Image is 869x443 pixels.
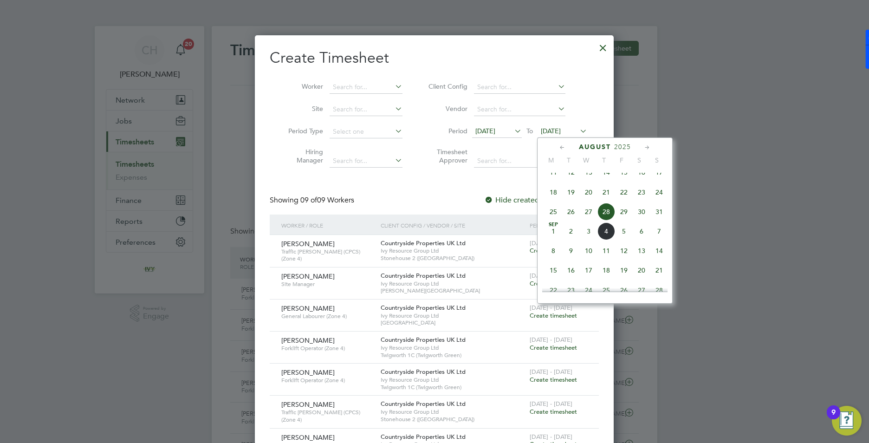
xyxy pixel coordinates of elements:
[614,143,631,151] span: 2025
[597,242,615,260] span: 11
[524,125,536,137] span: To
[381,312,525,319] span: Ivy Resource Group Ltd
[381,376,525,384] span: Ivy Resource Group Ltd
[281,272,335,280] span: [PERSON_NAME]
[650,222,668,240] span: 7
[530,280,577,287] span: Create timesheet
[530,376,577,384] span: Create timesheet
[562,222,580,240] span: 2
[330,81,402,94] input: Search for...
[426,148,467,164] label: Timesheet Approver
[633,242,650,260] span: 13
[580,242,597,260] span: 10
[381,433,466,441] span: Countryside Properties UK Ltd
[545,222,562,227] span: Sep
[530,400,572,408] span: [DATE] - [DATE]
[597,183,615,201] span: 21
[597,163,615,181] span: 14
[597,203,615,221] span: 28
[580,281,597,299] span: 24
[381,400,466,408] span: Countryside Properties UK Ltd
[474,103,565,116] input: Search for...
[633,163,650,181] span: 16
[615,242,633,260] span: 12
[300,195,317,205] span: 09 of
[530,368,572,376] span: [DATE] - [DATE]
[650,261,668,279] span: 21
[580,163,597,181] span: 13
[562,261,580,279] span: 16
[650,203,668,221] span: 31
[580,203,597,221] span: 27
[615,183,633,201] span: 22
[545,261,562,279] span: 15
[381,280,525,287] span: Ivy Resource Group Ltd
[579,143,611,151] span: August
[530,239,572,247] span: [DATE] - [DATE]
[281,400,335,409] span: [PERSON_NAME]
[281,127,323,135] label: Period Type
[615,222,633,240] span: 5
[281,104,323,113] label: Site
[381,319,525,326] span: [GEOGRAPHIC_DATA]
[281,336,335,345] span: [PERSON_NAME]
[381,344,525,352] span: Ivy Resource Group Ltd
[281,248,374,262] span: Traffic [PERSON_NAME] (CPCS) (Zone 4)
[281,148,323,164] label: Hiring Manager
[541,127,561,135] span: [DATE]
[530,336,572,344] span: [DATE] - [DATE]
[474,81,565,94] input: Search for...
[597,281,615,299] span: 25
[474,155,565,168] input: Search for...
[562,242,580,260] span: 9
[381,239,466,247] span: Countryside Properties UK Ltd
[613,156,630,164] span: F
[545,281,562,299] span: 22
[615,281,633,299] span: 26
[279,215,378,236] div: Worker / Role
[381,336,466,344] span: Countryside Properties UK Ltd
[530,312,577,319] span: Create timesheet
[630,156,648,164] span: S
[381,408,525,416] span: Ivy Resource Group Ltd
[562,281,580,299] span: 23
[530,272,572,280] span: [DATE] - [DATE]
[597,222,615,240] span: 4
[426,127,467,135] label: Period
[580,222,597,240] span: 3
[580,261,597,279] span: 17
[545,163,562,181] span: 11
[650,281,668,299] span: 28
[545,242,562,260] span: 8
[530,304,572,312] span: [DATE] - [DATE]
[650,242,668,260] span: 14
[530,247,577,254] span: Create timesheet
[330,103,402,116] input: Search for...
[615,203,633,221] span: 29
[484,195,578,205] label: Hide created timesheets
[530,433,572,441] span: [DATE] - [DATE]
[426,82,467,91] label: Client Config
[545,222,562,240] span: 1
[545,183,562,201] span: 18
[633,203,650,221] span: 30
[381,272,466,280] span: Countryside Properties UK Ltd
[650,183,668,201] span: 24
[595,156,613,164] span: T
[270,48,599,68] h2: Create Timesheet
[615,163,633,181] span: 15
[281,368,335,377] span: [PERSON_NAME]
[381,254,525,262] span: Stonehouse 2 ([GEOGRAPHIC_DATA])
[562,183,580,201] span: 19
[281,377,374,384] span: Forklift Operator (Zone 4)
[597,261,615,279] span: 18
[281,433,335,442] span: [PERSON_NAME]
[560,156,577,164] span: T
[381,247,525,254] span: Ivy Resource Group Ltd
[300,195,354,205] span: 09 Workers
[381,368,466,376] span: Countryside Properties UK Ltd
[831,412,836,424] div: 9
[542,156,560,164] span: M
[381,352,525,359] span: Twigworth 1C (Twigworth Green)
[281,313,374,320] span: General Labourer (Zone 4)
